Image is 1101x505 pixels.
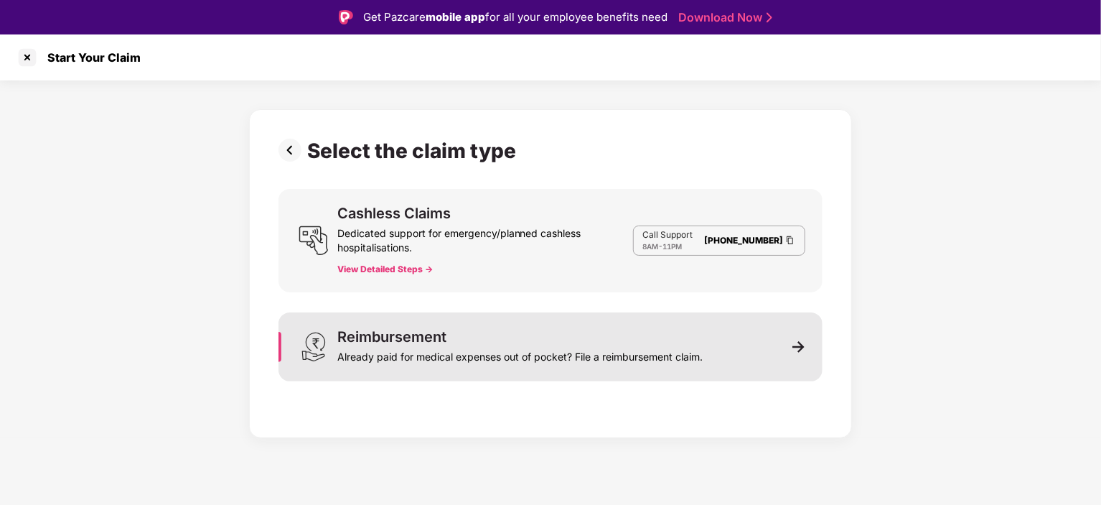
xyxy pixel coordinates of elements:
span: 8AM [642,242,658,251]
img: Logo [339,10,353,24]
img: svg+xml;base64,PHN2ZyB3aWR0aD0iMjQiIGhlaWdodD0iMjUiIHZpZXdCb3g9IjAgMCAyNCAyNSIgZmlsbD0ibm9uZSIgeG... [299,226,329,256]
strong: mobile app [426,10,485,24]
div: Reimbursement [337,330,446,344]
button: View Detailed Steps -> [337,264,433,275]
div: Select the claim type [307,139,522,163]
a: Download Now [678,10,768,25]
div: Start Your Claim [39,50,141,65]
img: Clipboard Icon [784,234,796,246]
div: Dedicated support for emergency/planned cashless hospitalisations. [337,221,633,255]
div: Cashless Claims [337,206,451,221]
img: svg+xml;base64,PHN2ZyB3aWR0aD0iMjQiIGhlaWdodD0iMzEiIHZpZXdCb3g9IjAgMCAyNCAzMSIgZmlsbD0ibm9uZSIgeG... [299,332,329,362]
div: Get Pazcare for all your employee benefits need [363,9,667,26]
div: Already paid for medical expenses out of pocket? File a reimbursement claim. [337,344,703,364]
div: - [642,241,693,252]
img: Stroke [767,10,772,25]
p: Call Support [642,229,693,241]
a: [PHONE_NUMBER] [704,235,783,246]
img: svg+xml;base64,PHN2ZyB3aWR0aD0iMTEiIGhlaWdodD0iMTEiIHZpZXdCb3g9IjAgMCAxMSAxMSIgZmlsbD0ibm9uZSIgeG... [792,340,805,353]
span: 11PM [662,242,682,251]
img: svg+xml;base64,PHN2ZyBpZD0iUHJldi0zMngzMiIgeG1sbnM9Imh0dHA6Ly93d3cudzMub3JnLzIwMDAvc3ZnIiB3aWR0aD... [278,139,307,162]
